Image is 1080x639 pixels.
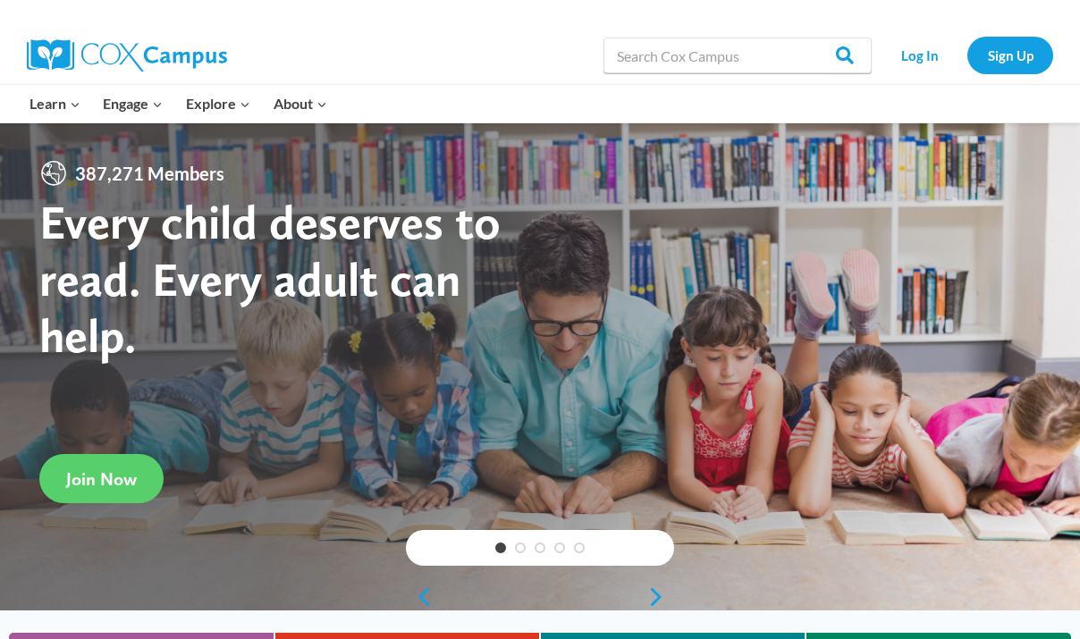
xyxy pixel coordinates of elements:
[647,586,674,608] a: next
[535,542,545,553] a: 3
[967,37,1053,73] a: Sign Up
[406,586,433,608] a: previous
[881,37,958,73] a: Log In
[27,39,227,71] img: Cox Campus
[18,85,338,122] nav: Primary Navigation
[30,92,80,115] span: Learn
[406,579,674,615] div: content slider buttons
[574,542,585,553] a: 5
[39,193,501,364] strong: Every child deserves to read. Every adult can help.
[39,454,164,503] a: Join Now
[103,92,163,115] span: Engage
[274,92,327,115] span: About
[186,92,250,115] span: Explore
[495,542,506,553] a: 1
[881,37,1053,73] nav: Secondary Navigation
[515,542,526,553] a: 2
[554,542,565,553] a: 4
[66,468,137,490] span: Join Now
[603,38,872,73] input: Search Cox Campus
[68,159,232,188] span: 387,271 Members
